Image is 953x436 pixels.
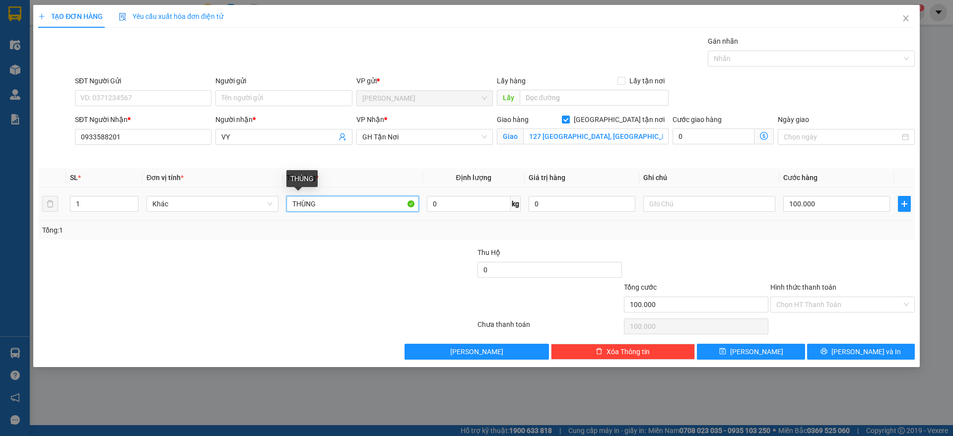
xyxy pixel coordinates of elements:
[673,116,722,124] label: Cước giao hàng
[760,132,768,140] span: dollar-circle
[570,114,669,125] span: [GEOGRAPHIC_DATA] tận nơi
[95,32,239,46] div: 0906368668
[456,174,491,182] span: Định lượng
[8,8,88,31] div: [PERSON_NAME]
[898,196,911,212] button: plus
[783,174,817,182] span: Cước hàng
[152,196,272,211] span: Khác
[551,344,695,360] button: deleteXóa Thông tin
[708,37,738,45] label: Gán nhãn
[42,225,368,236] div: Tổng: 1
[95,52,108,62] span: TC:
[511,196,521,212] span: kg
[362,91,487,106] span: Gia Kiệm
[286,196,418,212] input: VD: Bàn, Ghế
[8,31,88,43] div: ,
[356,75,493,86] div: VP gửi
[477,249,500,256] span: Thu Hộ
[362,129,487,144] span: GH Tận Nơi
[770,283,836,291] label: Hình thức thanh toán
[497,128,523,144] span: Giao
[529,174,565,182] span: Giá trị hàng
[95,8,239,20] div: GH Tận Nơi
[778,116,809,124] label: Ngày giao
[70,174,78,182] span: SL
[673,128,754,144] input: Cước giao hàng
[892,5,920,33] button: Close
[719,348,726,356] span: save
[497,116,529,124] span: Giao hàng
[523,128,669,144] input: Giao tận nơi
[42,196,58,212] button: delete
[215,75,352,86] div: Người gửi
[730,346,783,357] span: [PERSON_NAME]
[405,344,549,360] button: [PERSON_NAME]
[624,283,657,291] span: Tổng cước
[286,170,318,187] div: THÙNG
[119,13,127,21] img: icon
[898,200,910,208] span: plus
[38,13,45,20] span: plus
[450,346,503,357] span: [PERSON_NAME]
[497,90,520,106] span: Lấy
[95,9,119,20] span: Nhận:
[697,344,805,360] button: save[PERSON_NAME]
[119,12,223,20] span: Yêu cầu xuất hóa đơn điện tử
[497,77,526,85] span: Lấy hàng
[38,12,103,20] span: TẠO ĐƠN HÀNG
[607,346,650,357] span: Xóa Thông tin
[639,168,779,187] th: Ghi chú
[339,133,346,141] span: user-add
[820,348,827,356] span: printer
[146,174,184,182] span: Đơn vị tính
[807,344,915,360] button: printer[PERSON_NAME] và In
[75,114,211,125] div: SĐT Người Nhận
[356,116,384,124] span: VP Nhận
[784,131,899,142] input: Ngày giao
[902,14,910,22] span: close
[643,196,775,212] input: Ghi Chú
[8,43,88,57] div: 0984619101
[831,346,901,357] span: [PERSON_NAME] và In
[8,8,24,19] span: Gửi:
[215,114,352,125] div: Người nhận
[95,20,239,32] div: .
[529,196,635,212] input: 0
[625,75,669,86] span: Lấy tận nơi
[75,75,211,86] div: SĐT Người Gửi
[596,348,603,356] span: delete
[476,319,623,336] div: Chưa thanh toán
[520,90,669,106] input: Dọc đường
